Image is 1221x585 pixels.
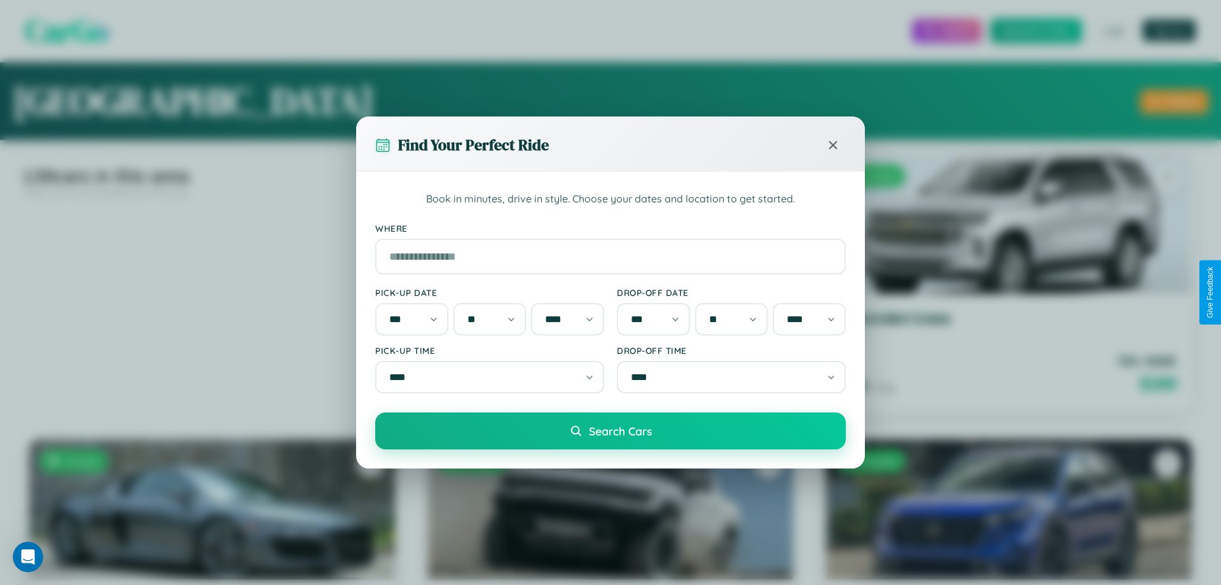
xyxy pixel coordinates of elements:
label: Where [375,223,846,234]
label: Pick-up Time [375,345,604,356]
label: Drop-off Date [617,287,846,298]
p: Book in minutes, drive in style. Choose your dates and location to get started. [375,191,846,208]
label: Drop-off Time [617,345,846,356]
button: Search Cars [375,412,846,449]
span: Search Cars [589,424,652,438]
h3: Find Your Perfect Ride [398,134,549,155]
label: Pick-up Date [375,287,604,298]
